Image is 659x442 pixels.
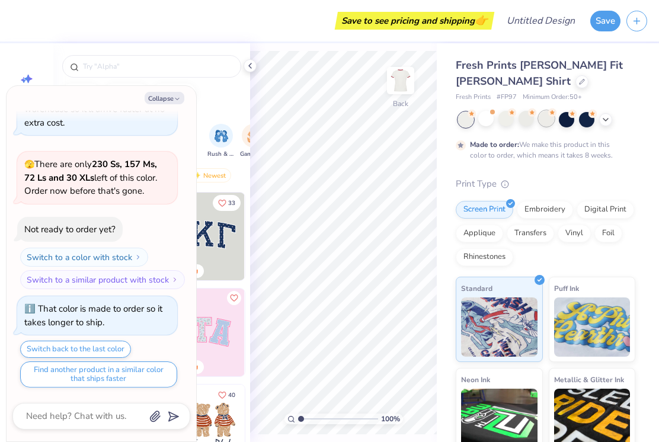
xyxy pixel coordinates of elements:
div: We make this product in this color to order, which means it takes 8 weeks. [470,139,616,161]
img: Puff Ink [554,297,631,357]
span: 40 [228,392,235,398]
input: Untitled Design [497,9,584,33]
span: Neon Ink [461,373,490,386]
img: Game Day Image [247,129,261,143]
div: Applique [456,225,503,242]
button: filter button [240,124,267,159]
button: Switch back to the last color [20,341,131,358]
img: edfb13fc-0e43-44eb-bea2-bf7fc0dd67f9 [244,193,332,280]
div: Save to see pricing and shipping [338,12,491,30]
img: Rush & Bid Image [215,129,228,143]
div: Back [393,98,408,109]
button: Switch to a color with stock [20,248,148,267]
div: Embroidery [517,201,573,219]
button: Like [213,195,241,211]
span: Standard [461,282,492,294]
span: Metallic & Glitter Ink [554,373,624,386]
button: bear [62,84,100,101]
button: Like [213,387,241,403]
span: 100 % [381,414,400,424]
strong: Made to order: [470,140,519,149]
img: Switch to a color with stock [135,254,142,261]
div: Newest [186,168,231,182]
button: beach [153,84,196,101]
span: Fresh Prints [456,92,491,103]
div: Rhinestones [456,248,513,266]
button: Collapse [145,92,184,104]
span: Rush & Bid [207,150,235,159]
div: Transfers [507,225,554,242]
div: filter for Game Day [240,124,267,159]
span: 33 [228,200,235,206]
div: filter for Rush & Bid [207,124,235,159]
button: lemon [104,84,149,101]
div: Foil [594,225,622,242]
button: Switch to a similar product with stock [20,270,185,289]
span: 🫣 [24,159,34,170]
strong: 230 Ss, 157 Ms, 72 Ls and 30 XLs [24,158,157,184]
img: 9980f5e8-e6a1-4b4a-8839-2b0e9349023c [157,289,245,376]
div: Print Type [456,177,635,191]
div: That color is made to order so it takes longer to ship. [24,303,162,328]
div: That color ships directly from our warehouse so it’ll arrive faster at no extra cost. [24,90,168,129]
img: 3b9aba4f-e317-4aa7-a679-c95a879539bd [157,193,245,280]
button: Like [227,291,241,305]
span: Fresh Prints [PERSON_NAME] Fit [PERSON_NAME] Shirt [456,58,623,88]
span: Game Day [240,150,267,159]
div: Vinyl [558,225,591,242]
img: Back [389,69,412,92]
span: Puff Ink [554,282,579,294]
div: Screen Print [456,201,513,219]
button: filter button [207,124,235,159]
button: Save [590,11,620,31]
button: Find another product in a similar color that ships faster [20,361,177,387]
img: Standard [461,297,538,357]
div: Not ready to order yet? [24,223,116,235]
img: 5ee11766-d822-42f5-ad4e-763472bf8dcf [244,289,332,376]
span: There are only left of this color. Order now before that's gone. [24,158,157,197]
img: Switch to a similar product with stock [171,276,178,283]
input: Try "Alpha" [82,60,233,72]
span: 👉 [475,13,488,27]
div: Digital Print [577,201,634,219]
